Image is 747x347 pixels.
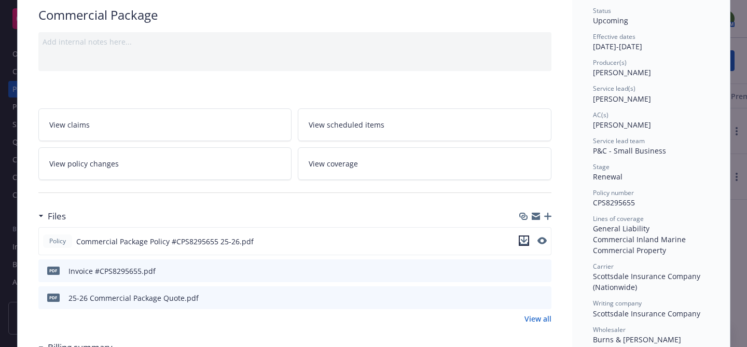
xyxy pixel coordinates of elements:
span: Policy number [593,188,634,197]
span: Renewal [593,172,622,182]
button: download file [521,266,530,276]
span: Status [593,6,611,15]
span: [PERSON_NAME] [593,67,651,77]
span: Service lead(s) [593,84,635,93]
span: Service lead team [593,136,645,145]
span: Scottsdale Insurance Company (Nationwide) [593,271,702,292]
span: View scheduled items [309,119,384,130]
span: [PERSON_NAME] [593,94,651,104]
button: preview file [538,293,547,303]
a: View scheduled items [298,108,551,141]
span: Scottsdale Insurance Company [593,309,700,318]
button: preview file [537,235,547,247]
span: Commercial Package Policy #CPS8295655 25-26.pdf [76,236,254,247]
a: View coverage [298,147,551,180]
span: P&C - Small Business [593,146,666,156]
span: Upcoming [593,16,628,25]
div: Add internal notes here... [43,36,547,47]
button: preview file [537,237,547,244]
span: View claims [49,119,90,130]
span: pdf [47,294,60,301]
div: Commercial Inland Marine [593,234,709,245]
div: Commercial Property [593,245,709,256]
button: preview file [538,266,547,276]
div: Files [38,210,66,223]
h3: Files [48,210,66,223]
div: General Liability [593,223,709,234]
span: Producer(s) [593,58,627,67]
span: Policy [47,237,68,246]
div: 25-26 Commercial Package Quote.pdf [68,293,199,303]
div: Invoice #CPS8295655.pdf [68,266,156,276]
div: [DATE] - [DATE] [593,32,709,52]
span: pdf [47,267,60,274]
button: download file [519,235,529,247]
span: View coverage [309,158,358,169]
span: Burns & [PERSON_NAME] [593,335,681,344]
div: Commercial Package [38,6,551,24]
span: Effective dates [593,32,635,41]
button: download file [521,293,530,303]
span: Writing company [593,299,642,308]
span: Carrier [593,262,614,271]
span: Stage [593,162,610,171]
span: [PERSON_NAME] [593,120,651,130]
a: View claims [38,108,292,141]
span: View policy changes [49,158,119,169]
span: Wholesaler [593,325,626,334]
button: download file [519,235,529,246]
span: AC(s) [593,110,608,119]
span: CPS8295655 [593,198,635,207]
a: View all [524,313,551,324]
span: Lines of coverage [593,214,644,223]
a: View policy changes [38,147,292,180]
